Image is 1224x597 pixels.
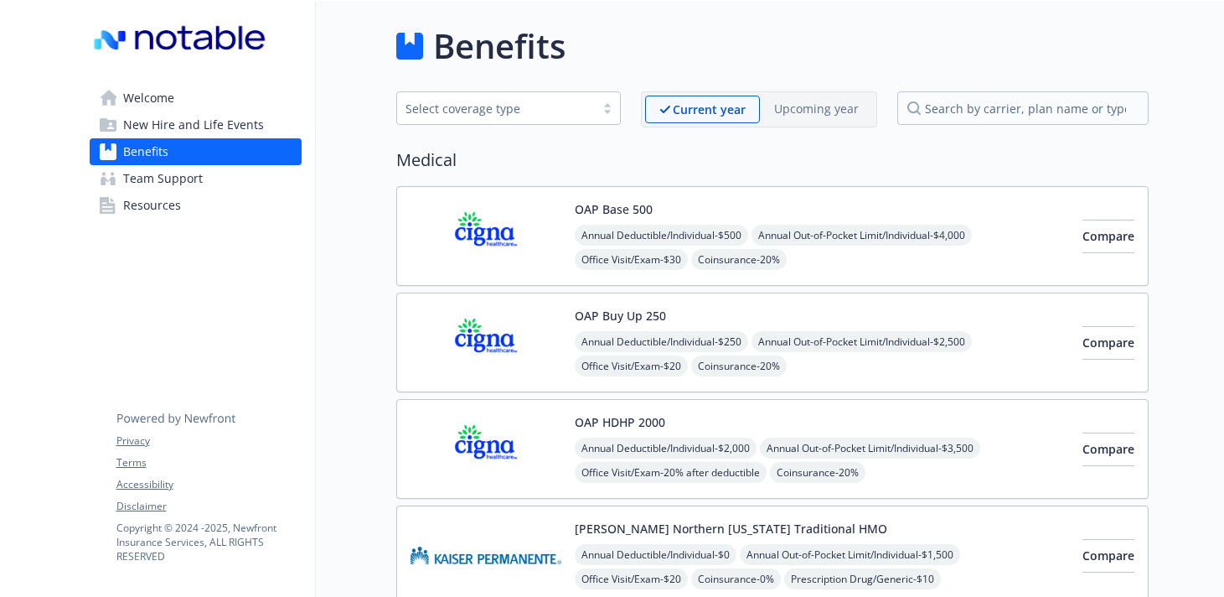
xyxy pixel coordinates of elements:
span: Compare [1082,441,1134,457]
span: Coinsurance - 0% [691,568,781,589]
span: Compare [1082,335,1134,350]
span: Annual Deductible/Individual - $0 [575,544,736,565]
p: Copyright © 2024 - 2025 , Newfront Insurance Services, ALL RIGHTS RESERVED [116,521,301,563]
span: Annual Out-of-Pocket Limit/Individual - $3,500 [760,438,980,459]
p: Upcoming year [774,100,859,117]
button: Compare [1082,220,1134,253]
button: [PERSON_NAME] Northern [US_STATE] Traditional HMO [575,520,887,537]
img: CIGNA carrier logo [411,200,561,272]
button: OAP Buy Up 250 [575,307,666,324]
span: Prescription Drug/Generic - $10 [784,568,941,589]
span: Coinsurance - 20% [691,249,787,270]
span: Annual Deductible/Individual - $500 [575,225,748,246]
span: Coinsurance - 20% [691,356,787,376]
h2: Medical [396,148,1149,173]
a: Benefits [90,138,302,165]
img: CIGNA carrier logo [411,413,561,485]
span: Upcoming year [760,96,873,123]
span: Office Visit/Exam - 20% after deductible [575,462,767,483]
span: Annual Deductible/Individual - $2,000 [575,438,757,459]
span: Annual Out-of-Pocket Limit/Individual - $4,000 [751,225,972,246]
span: Welcome [123,85,174,112]
span: Resources [123,192,181,219]
img: Kaiser Permanente Insurance Company carrier logo [411,520,561,591]
a: Welcome [90,85,302,112]
span: Annual Out-of-Pocket Limit/Individual - $2,500 [751,331,972,352]
a: Disclaimer [116,499,301,514]
span: Office Visit/Exam - $20 [575,356,688,376]
span: Compare [1082,228,1134,244]
span: Office Visit/Exam - $30 [575,249,688,270]
p: Current year [673,101,746,118]
span: Compare [1082,548,1134,563]
input: search by carrier, plan name or type [897,91,1149,125]
span: Annual Out-of-Pocket Limit/Individual - $1,500 [740,544,960,565]
span: Coinsurance - 20% [770,462,865,483]
button: Compare [1082,539,1134,573]
h1: Benefits [433,21,566,71]
div: Select coverage type [405,100,586,117]
button: OAP HDHP 2000 [575,413,665,431]
a: Terms [116,455,301,470]
img: CIGNA carrier logo [411,307,561,378]
button: Compare [1082,433,1134,466]
span: New Hire and Life Events [123,112,264,138]
a: Accessibility [116,477,301,492]
span: Team Support [123,165,203,192]
span: Benefits [123,138,168,165]
span: Office Visit/Exam - $20 [575,568,688,589]
span: Annual Deductible/Individual - $250 [575,331,748,352]
a: Privacy [116,433,301,449]
a: New Hire and Life Events [90,112,302,138]
button: OAP Base 500 [575,200,653,218]
button: Compare [1082,326,1134,360]
a: Resources [90,192,302,219]
a: Team Support [90,165,302,192]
